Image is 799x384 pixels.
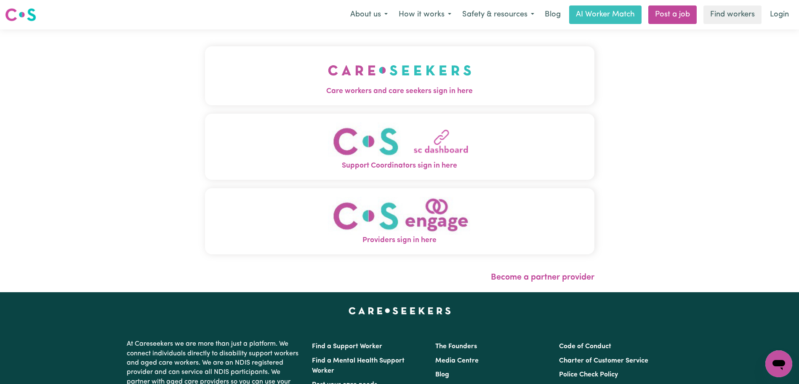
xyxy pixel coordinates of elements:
a: Blog [435,371,449,378]
button: Support Coordinators sign in here [205,114,594,180]
span: Support Coordinators sign in here [205,160,594,171]
span: Care workers and care seekers sign in here [205,86,594,97]
iframe: Button to launch messaging window [765,350,792,377]
a: Media Centre [435,357,479,364]
a: Police Check Policy [559,371,618,378]
a: Charter of Customer Service [559,357,648,364]
a: Careseekers logo [5,5,36,24]
button: How it works [393,6,457,24]
a: Code of Conduct [559,343,611,350]
a: The Founders [435,343,477,350]
img: Careseekers logo [5,7,36,22]
a: Find a Support Worker [312,343,382,350]
button: Care workers and care seekers sign in here [205,46,594,105]
a: Find a Mental Health Support Worker [312,357,405,374]
button: Safety & resources [457,6,540,24]
a: Find workers [703,5,762,24]
button: Providers sign in here [205,188,594,254]
a: Become a partner provider [491,273,594,282]
a: Careseekers home page [349,307,451,314]
a: AI Worker Match [569,5,642,24]
span: Providers sign in here [205,235,594,246]
button: About us [345,6,393,24]
a: Login [765,5,794,24]
a: Blog [540,5,566,24]
a: Post a job [648,5,697,24]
